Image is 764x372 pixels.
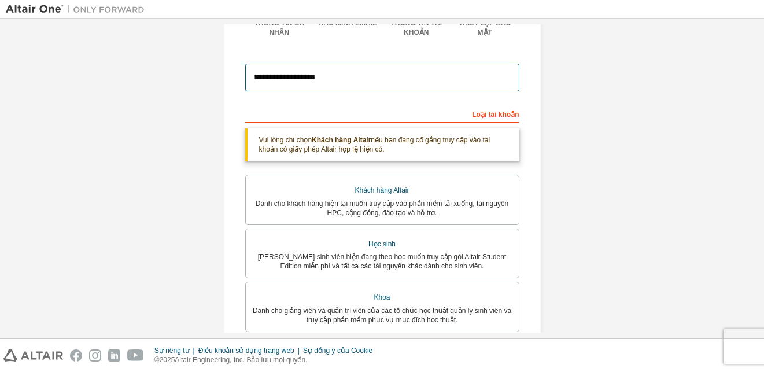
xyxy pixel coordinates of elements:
[256,200,509,217] font: Dành cho khách hàng hiện tại muốn truy cập vào phần mềm tải xuống, tài nguyên HPC, cộng đồng, đào...
[254,19,304,36] font: Thông tin cá nhân
[259,136,312,144] font: Vui lòng chỉ chọn
[253,307,511,324] font: Dành cho giảng viên và quản trị viên của các tổ chức học thuật quản lý sinh viên và truy cập phần...
[160,356,175,364] font: 2025
[127,349,144,362] img: youtube.svg
[3,349,63,362] img: altair_logo.svg
[108,349,120,362] img: linkedin.svg
[70,349,82,362] img: facebook.svg
[154,356,160,364] font: ©
[472,111,519,119] font: Loại tài khoản
[390,19,442,36] font: Thông tin tài khoản
[175,356,307,364] font: Altair Engineering, Inc. Bảo lưu mọi quyền.
[374,293,390,301] font: Khoa
[154,347,190,355] font: Sự riêng tư
[259,136,490,153] font: nếu bạn đang cố gắng truy cập vào tài khoản có giấy phép Altair hợp lệ hiện có.
[303,347,372,355] font: Sự đồng ý của Cookie
[319,19,377,27] font: Xác minh Email
[312,136,371,144] font: Khách hàng Altair
[6,3,150,15] img: Altair One
[198,347,294,355] font: Điều khoản sử dụng trang web
[459,19,511,36] font: Thiết lập bảo mật
[355,186,409,194] font: Khách hàng Altair
[258,253,507,270] font: [PERSON_NAME] sinh viên hiện đang theo học muốn truy cập gói Altair Student Edition miễn phí và t...
[89,349,101,362] img: instagram.svg
[368,240,396,248] font: Học sinh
